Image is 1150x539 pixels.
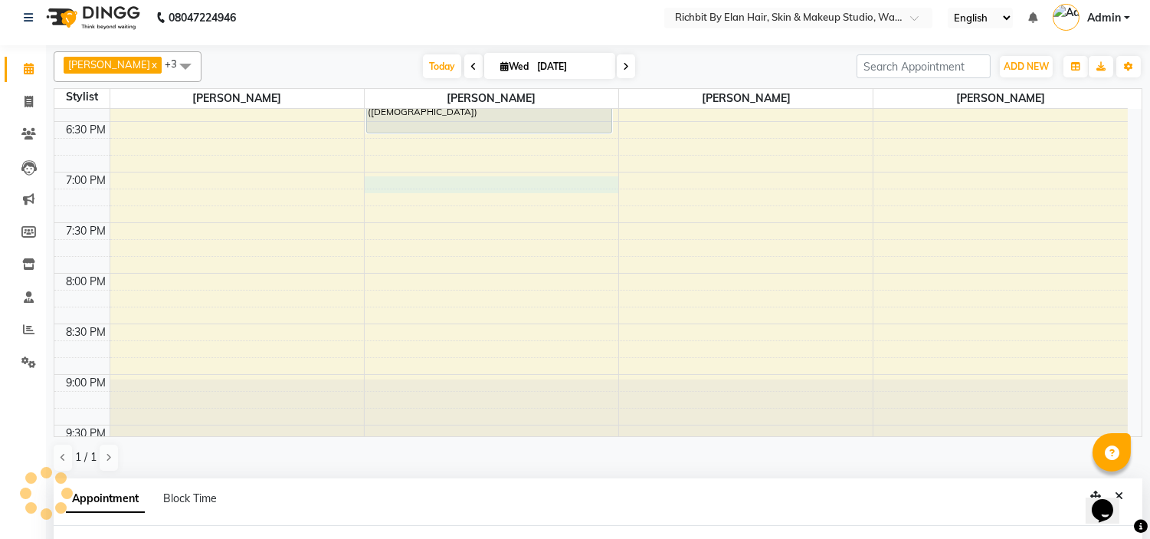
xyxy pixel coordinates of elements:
div: 7:30 PM [64,223,110,239]
input: Search Appointment [857,54,991,78]
span: [PERSON_NAME] [365,89,618,108]
span: [PERSON_NAME] [68,58,150,71]
span: [PERSON_NAME] [110,89,364,108]
span: Today [423,54,461,78]
div: 9:00 PM [64,375,110,391]
a: x [150,58,157,71]
button: ADD NEW [1000,56,1053,77]
div: 9:30 PM [64,426,110,442]
div: 8:30 PM [64,324,110,340]
span: +3 [165,58,188,70]
div: 6:30 PM [64,122,110,138]
iframe: chat widget [1086,478,1135,524]
span: Appointment [66,485,145,513]
span: ADD NEW [1004,61,1049,72]
span: Wed [496,61,532,72]
input: 2025-09-03 [532,55,609,78]
span: [PERSON_NAME] [873,89,1128,108]
span: 1 / 1 [75,449,97,465]
div: Stylist [54,89,110,105]
span: Admin [1087,10,1121,26]
div: 7:00 PM [64,173,110,189]
img: Admin [1053,4,1080,31]
span: Block Time [163,491,217,505]
span: [PERSON_NAME] [619,89,873,108]
div: 8:00 PM [64,274,110,290]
